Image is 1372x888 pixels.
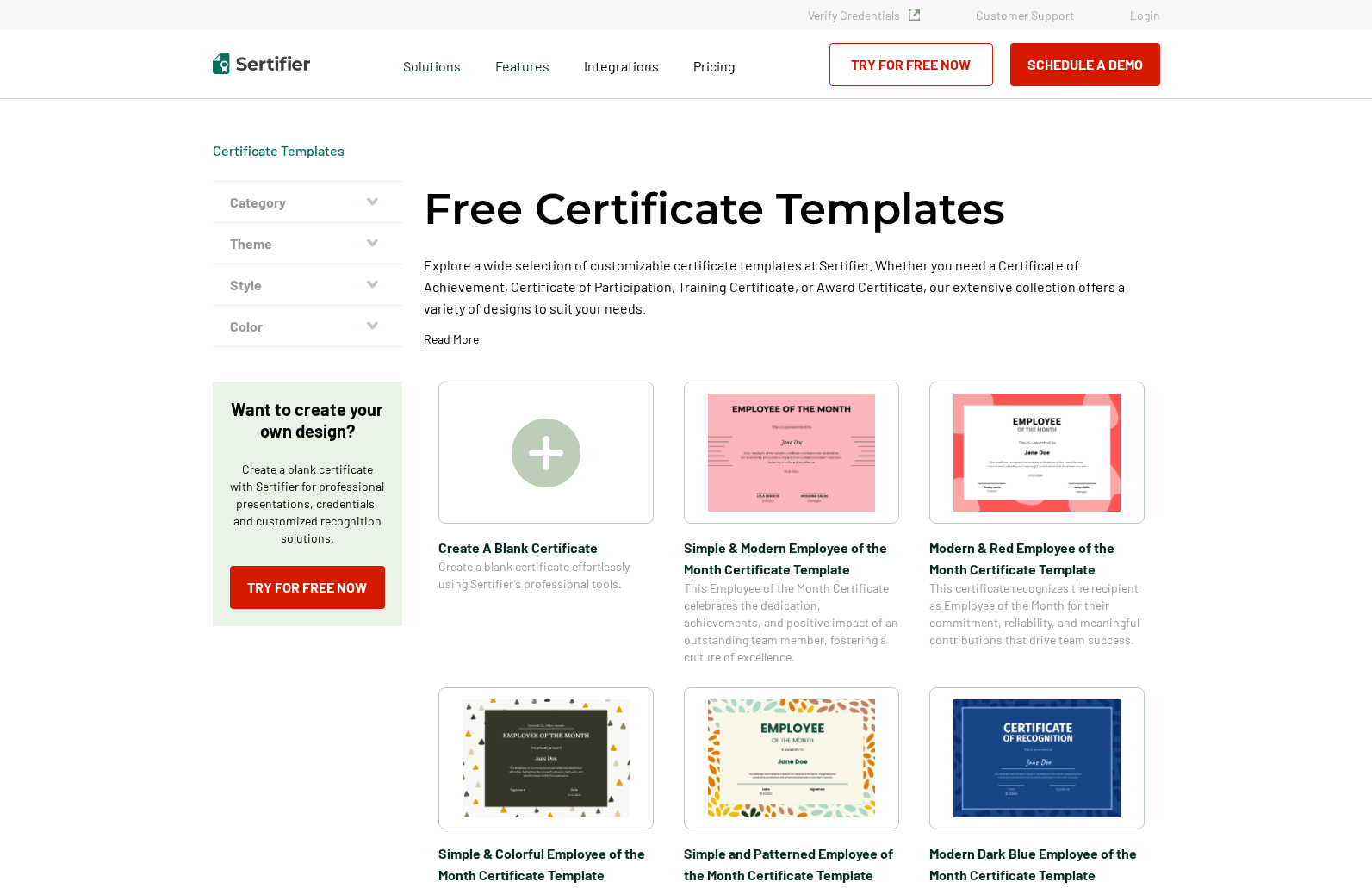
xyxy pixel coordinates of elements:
a: Pricing [693,53,736,75]
span: Pricing [693,58,736,74]
img: Simple and Patterned Employee of the Month Certificate Template [708,699,875,817]
img: Modern & Red Employee of the Month Certificate Template [953,394,1121,512]
button: Theme [213,223,402,264]
a: Integrations [584,53,659,75]
span: Certificate Templates [213,142,345,159]
a: Modern & Red Employee of the Month Certificate TemplateModern & Red Employee of the Month Certifi... [929,382,1145,666]
img: Modern Dark Blue Employee of the Month Certificate Template [953,699,1121,817]
span: This certificate recognizes the recipient as Employee of the Month for their commitment, reliabil... [929,580,1145,649]
p: Want to create your own design? [230,399,385,442]
a: Simple & Modern Employee of the Month Certificate TemplateSimple & Modern Employee of the Month C... [684,382,899,666]
a: Verify Credentials [808,8,920,22]
div: Breadcrumb [213,142,345,159]
span: Create a blank certificate effortlessly using Sertifier’s professional tools. [438,558,654,593]
a: Login [1130,8,1160,22]
h1: Free Certificate Templates [424,181,1005,237]
img: Verified [909,9,920,21]
span: Simple & Modern Employee of the Month Certificate Template [684,537,899,580]
span: Modern Dark Blue Employee of the Month Certificate Template [929,842,1145,885]
button: Category [213,182,402,223]
span: Simple and Patterned Employee of the Month Certificate Template [684,842,899,885]
span: Integrations [584,58,659,74]
img: Sertifier | Digital Credentialing Platform [213,53,310,74]
span: Solutions [403,53,461,75]
span: Create A Blank Certificate [438,537,654,558]
a: Customer Support [976,8,1074,22]
button: Color [213,306,402,347]
span: This Employee of the Month Certificate celebrates the dedication, achievements, and positive impa... [684,580,899,666]
img: Simple & Colorful Employee of the Month Certificate Template [463,699,630,817]
button: Style [213,264,402,306]
p: Read More [424,331,479,348]
span: Modern & Red Employee of the Month Certificate Template [929,537,1145,580]
p: Explore a wide selection of customizable certificate templates at Sertifier. Whether you need a C... [424,254,1160,319]
span: Features [495,53,549,75]
span: Simple & Colorful Employee of the Month Certificate Template [438,842,654,885]
a: Try for Free Now [230,566,385,609]
img: Simple & Modern Employee of the Month Certificate Template [708,394,875,512]
a: Try for Free Now [829,43,993,86]
p: Create a blank certificate with Sertifier for professional presentations, credentials, and custom... [230,461,385,547]
a: Certificate Templates [213,142,345,158]
img: Create A Blank Certificate [512,419,580,487]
